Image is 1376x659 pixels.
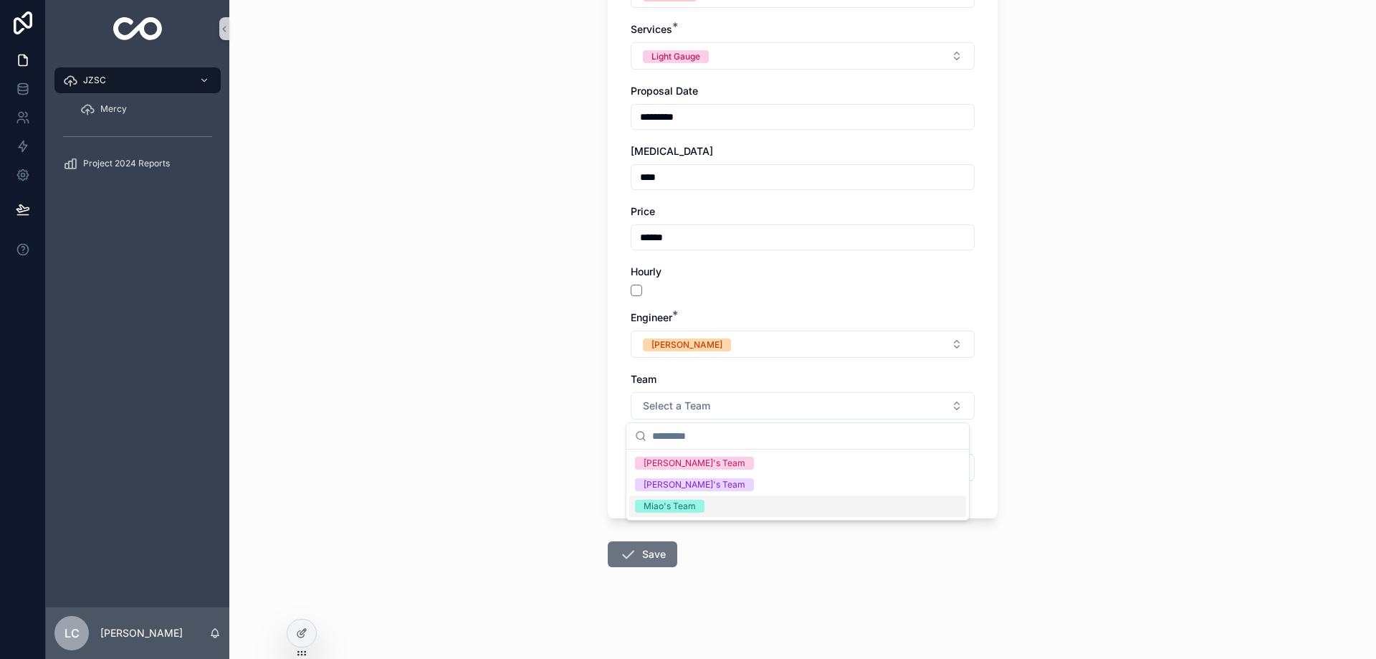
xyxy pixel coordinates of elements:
button: Select Button [631,331,975,358]
button: Select Button [631,392,975,419]
span: Mercy [100,103,127,115]
button: Select Button [631,42,975,70]
div: [PERSON_NAME] [651,338,722,351]
p: [PERSON_NAME] [100,626,183,640]
a: Project 2024 Reports [54,151,221,176]
span: [MEDICAL_DATA] [631,145,713,157]
span: Proposal Date [631,85,698,97]
button: Save [608,541,677,567]
span: Price [631,205,655,217]
div: Miao's Team [644,500,696,513]
a: JZSC [54,67,221,93]
span: Select a Team [643,399,710,413]
div: Light Gauge [651,50,700,63]
span: LC [64,625,80,642]
div: Suggestions [626,450,969,520]
span: Team [631,373,656,385]
img: App logo [113,17,163,40]
span: Hourly [631,265,661,278]
div: [PERSON_NAME]'s Team [644,457,745,470]
a: Mercy [72,96,221,122]
span: JZSC [83,75,106,86]
span: Services [631,23,672,35]
span: Project 2024 Reports [83,158,170,169]
span: Engineer [631,311,672,323]
div: [PERSON_NAME]'s Team [644,478,745,491]
div: scrollable content [46,57,229,195]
